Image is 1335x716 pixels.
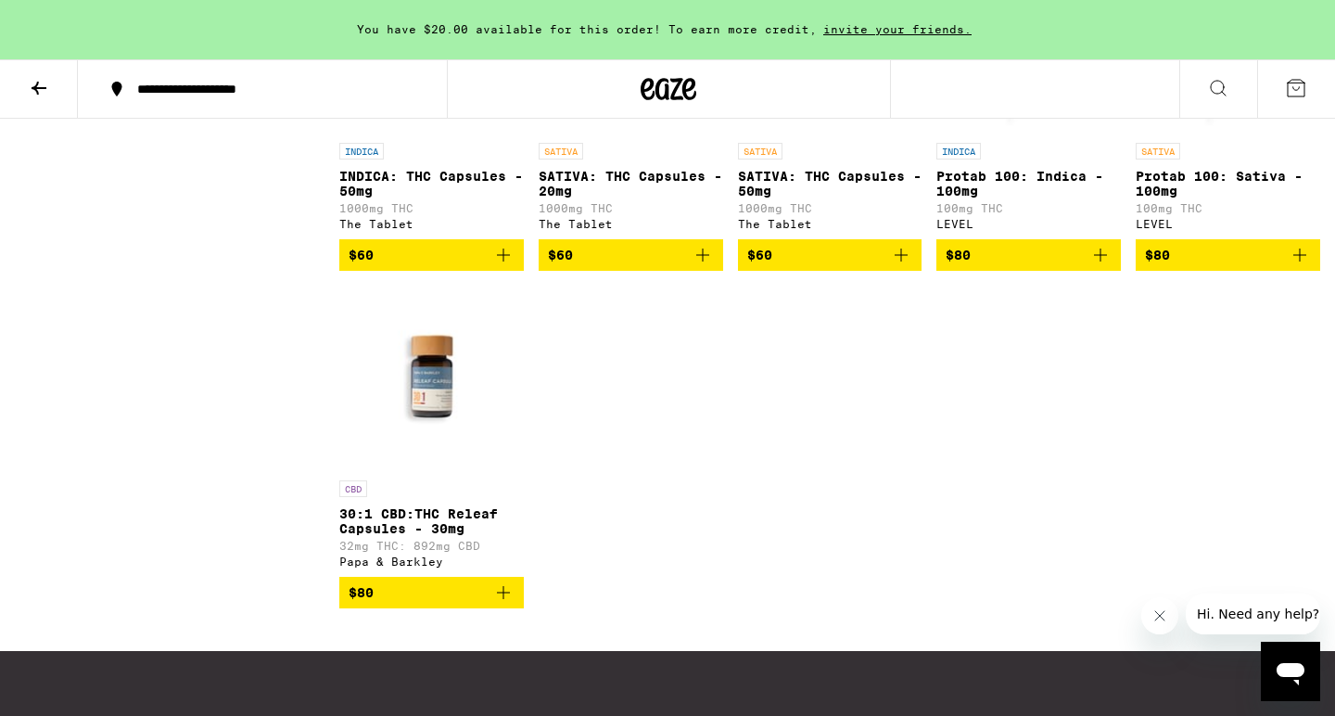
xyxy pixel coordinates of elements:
[339,218,524,230] div: The Tablet
[339,540,524,552] p: 32mg THC: 892mg CBD
[1186,594,1320,634] iframe: Message from company
[357,23,817,35] span: You have $20.00 available for this order! To earn more credit,
[1136,218,1320,230] div: LEVEL
[817,23,978,35] span: invite your friends.
[946,248,971,262] span: $80
[548,248,573,262] span: $60
[1136,143,1180,160] p: SATIVA
[936,202,1121,214] p: 100mg THC
[539,218,723,230] div: The Tablet
[539,202,723,214] p: 1000mg THC
[738,218,922,230] div: The Tablet
[349,248,374,262] span: $60
[1136,202,1320,214] p: 100mg THC
[339,577,524,608] button: Add to bag
[339,286,524,471] img: Papa & Barkley - 30:1 CBD:THC Releaf Capsules - 30mg
[539,169,723,198] p: SATIVA: THC Capsules - 20mg
[1261,642,1320,701] iframe: Button to launch messaging window
[936,143,981,160] p: INDICA
[1136,169,1320,198] p: Protab 100: Sativa - 100mg
[339,239,524,271] button: Add to bag
[738,202,922,214] p: 1000mg THC
[738,143,782,160] p: SATIVA
[339,169,524,198] p: INDICA: THC Capsules - 50mg
[339,143,384,160] p: INDICA
[539,143,583,160] p: SATIVA
[936,239,1121,271] button: Add to bag
[738,239,922,271] button: Add to bag
[539,239,723,271] button: Add to bag
[1145,248,1170,262] span: $80
[349,585,374,600] span: $80
[339,480,367,497] p: CBD
[738,169,922,198] p: SATIVA: THC Capsules - 50mg
[339,506,524,536] p: 30:1 CBD:THC Releaf Capsules - 30mg
[936,169,1121,198] p: Protab 100: Indica - 100mg
[1141,597,1178,634] iframe: Close message
[747,248,772,262] span: $60
[339,286,524,577] a: Open page for 30:1 CBD:THC Releaf Capsules - 30mg from Papa & Barkley
[339,556,524,568] div: Papa & Barkley
[339,202,524,214] p: 1000mg THC
[936,218,1121,230] div: LEVEL
[1136,239,1320,271] button: Add to bag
